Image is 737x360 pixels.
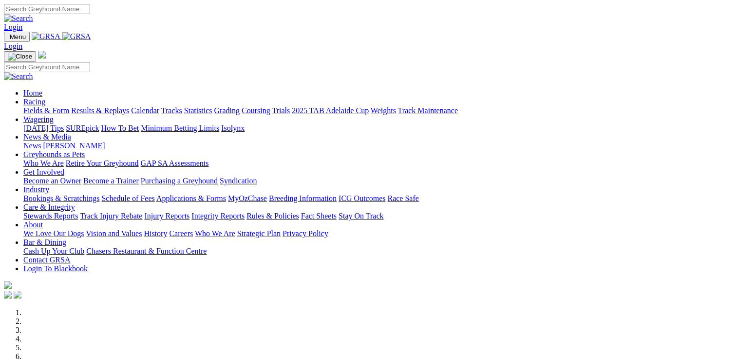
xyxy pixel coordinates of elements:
[4,32,30,42] button: Toggle navigation
[398,106,458,115] a: Track Maintenance
[339,194,385,202] a: ICG Outcomes
[23,203,75,211] a: Care & Integrity
[283,229,328,238] a: Privacy Policy
[62,32,91,41] img: GRSA
[141,177,218,185] a: Purchasing a Greyhound
[23,89,42,97] a: Home
[141,124,219,132] a: Minimum Betting Limits
[4,62,90,72] input: Search
[23,177,733,185] div: Get Involved
[23,115,54,123] a: Wagering
[242,106,270,115] a: Coursing
[23,212,78,220] a: Stewards Reports
[66,124,99,132] a: SUREpick
[237,229,281,238] a: Strategic Plan
[161,106,182,115] a: Tracks
[23,124,733,133] div: Wagering
[387,194,418,202] a: Race Safe
[83,177,139,185] a: Become a Trainer
[23,141,733,150] div: News & Media
[23,229,84,238] a: We Love Our Dogs
[66,159,139,167] a: Retire Your Greyhound
[4,23,22,31] a: Login
[23,98,45,106] a: Racing
[214,106,240,115] a: Grading
[23,106,733,115] div: Racing
[14,291,21,299] img: twitter.svg
[23,177,81,185] a: Become an Owner
[86,247,207,255] a: Chasers Restaurant & Function Centre
[4,42,22,50] a: Login
[144,212,189,220] a: Injury Reports
[43,141,105,150] a: [PERSON_NAME]
[246,212,299,220] a: Rules & Policies
[23,247,84,255] a: Cash Up Your Club
[169,229,193,238] a: Careers
[23,185,49,194] a: Industry
[23,141,41,150] a: News
[23,238,66,246] a: Bar & Dining
[156,194,226,202] a: Applications & Forms
[23,106,69,115] a: Fields & Form
[339,212,383,220] a: Stay On Track
[80,212,142,220] a: Track Injury Rebate
[71,106,129,115] a: Results & Replays
[23,229,733,238] div: About
[269,194,337,202] a: Breeding Information
[23,159,733,168] div: Greyhounds as Pets
[371,106,396,115] a: Weights
[220,177,257,185] a: Syndication
[131,106,159,115] a: Calendar
[101,194,154,202] a: Schedule of Fees
[272,106,290,115] a: Trials
[4,51,36,62] button: Toggle navigation
[32,32,60,41] img: GRSA
[23,194,99,202] a: Bookings & Scratchings
[23,159,64,167] a: Who We Are
[23,133,71,141] a: News & Media
[4,291,12,299] img: facebook.svg
[4,14,33,23] img: Search
[195,229,235,238] a: Who We Are
[23,220,43,229] a: About
[86,229,142,238] a: Vision and Values
[141,159,209,167] a: GAP SA Assessments
[292,106,369,115] a: 2025 TAB Adelaide Cup
[23,256,70,264] a: Contact GRSA
[144,229,167,238] a: History
[23,124,64,132] a: [DATE] Tips
[191,212,245,220] a: Integrity Reports
[23,194,733,203] div: Industry
[23,264,88,273] a: Login To Blackbook
[4,4,90,14] input: Search
[10,33,26,40] span: Menu
[23,150,85,159] a: Greyhounds as Pets
[228,194,267,202] a: MyOzChase
[4,72,33,81] img: Search
[301,212,337,220] a: Fact Sheets
[23,247,733,256] div: Bar & Dining
[4,281,12,289] img: logo-grsa-white.png
[8,53,32,60] img: Close
[221,124,245,132] a: Isolynx
[184,106,212,115] a: Statistics
[23,212,733,220] div: Care & Integrity
[23,168,64,176] a: Get Involved
[38,51,46,59] img: logo-grsa-white.png
[101,124,139,132] a: How To Bet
